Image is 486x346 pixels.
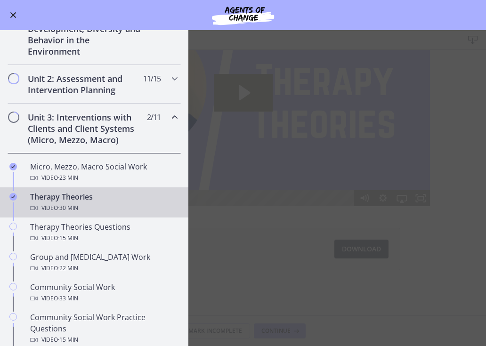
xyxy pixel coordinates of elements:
div: Video [30,172,177,184]
span: · 15 min [58,233,78,244]
div: Therapy Theories Questions [30,221,177,244]
button: Play Video: cbe5iu9t4o1cl02sighg.mp4 [214,78,273,116]
button: Mute [355,194,373,210]
h2: Unit 1: Human Development, Diversity and Behavior in the Environment [28,12,143,57]
i: Completed [9,193,17,201]
span: · 30 min [58,202,78,214]
div: Group and [MEDICAL_DATA] Work [30,251,177,274]
button: Fullscreen [411,194,430,210]
h2: Unit 3: Interventions with Clients and Client Systems (Micro, Mezzo, Macro) [28,112,143,145]
img: Agents of Change Social Work Test Prep [186,4,300,26]
div: Video [30,202,177,214]
span: · 33 min [58,293,78,304]
div: Community Social Work Practice Questions [30,312,177,346]
div: Video [30,334,177,346]
span: · 23 min [58,172,78,184]
button: Airplay [392,194,411,210]
div: Video [30,233,177,244]
h2: Unit 2: Assessment and Intervention Planning [28,73,143,96]
button: Show settings menu [373,194,392,210]
div: Micro, Mezzo, Macro Social Work [30,161,177,184]
div: Video [30,263,177,274]
span: · 22 min [58,263,78,274]
div: Community Social Work [30,282,177,304]
div: Playbar [99,194,350,210]
span: 2 / 11 [147,112,161,123]
button: Play Video [56,194,75,210]
span: 11 / 15 [143,73,161,84]
button: Enable menu [8,9,19,21]
span: · 15 min [58,334,78,346]
div: Video [30,293,177,304]
div: Therapy Theories [30,191,177,214]
i: Completed [9,163,17,170]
